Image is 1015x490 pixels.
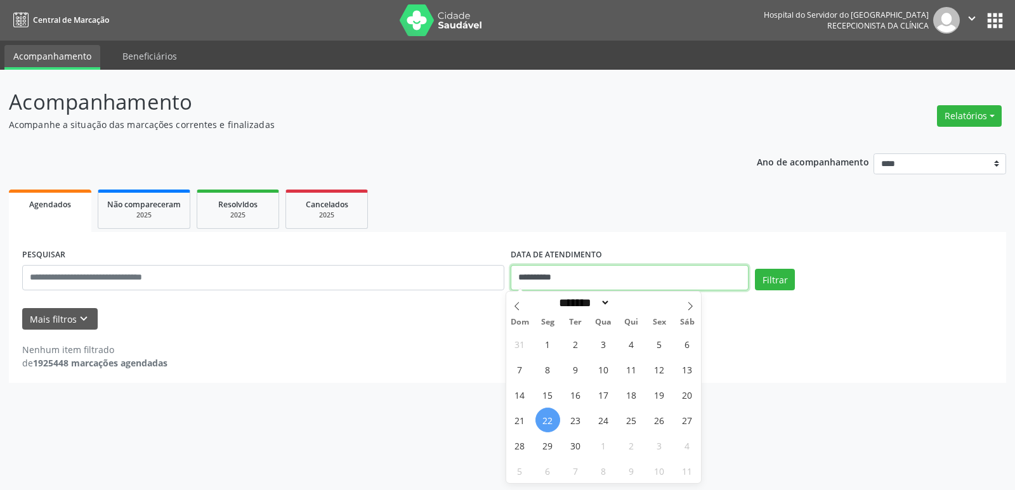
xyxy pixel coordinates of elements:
span: Dom [506,318,534,326]
span: Setembro 26, 2025 [647,408,672,432]
span: Setembro 9, 2025 [563,357,588,382]
span: Ter [561,318,589,326]
span: Setembro 11, 2025 [619,357,644,382]
div: Nenhum item filtrado [22,343,167,356]
p: Ano de acompanhamento [757,153,869,169]
span: Outubro 1, 2025 [591,433,616,458]
span: Setembro 24, 2025 [591,408,616,432]
span: Setembro 25, 2025 [619,408,644,432]
span: Outubro 4, 2025 [675,433,700,458]
span: Agendados [29,199,71,210]
span: Setembro 21, 2025 [507,408,532,432]
span: Setembro 13, 2025 [675,357,700,382]
a: Central de Marcação [9,10,109,30]
button: Mais filtroskeyboard_arrow_down [22,308,98,330]
span: Outubro 7, 2025 [563,458,588,483]
span: Setembro 5, 2025 [647,332,672,356]
button: Filtrar [755,269,795,290]
span: Cancelados [306,199,348,210]
div: 2025 [295,210,358,220]
span: Setembro 19, 2025 [647,382,672,407]
div: de [22,356,167,370]
span: Setembro 10, 2025 [591,357,616,382]
span: Sáb [673,318,701,326]
button:  [960,7,984,34]
span: Não compareceram [107,199,181,210]
span: Setembro 7, 2025 [507,357,532,382]
a: Beneficiários [114,45,186,67]
span: Setembro 20, 2025 [675,382,700,407]
span: Recepcionista da clínica [827,20,929,31]
span: Setembro 6, 2025 [675,332,700,356]
span: Setembro 1, 2025 [535,332,560,356]
select: Month [555,296,611,309]
span: Outubro 9, 2025 [619,458,644,483]
p: Acompanhamento [9,86,707,118]
img: img [933,7,960,34]
span: Qua [589,318,617,326]
label: DATA DE ATENDIMENTO [511,245,602,265]
span: Agosto 31, 2025 [507,332,532,356]
span: Outubro 11, 2025 [675,458,700,483]
span: Central de Marcação [33,15,109,25]
span: Setembro 12, 2025 [647,357,672,382]
div: 2025 [107,210,181,220]
span: Setembro 30, 2025 [563,433,588,458]
div: 2025 [206,210,270,220]
span: Setembro 18, 2025 [619,382,644,407]
span: Qui [617,318,645,326]
span: Setembro 28, 2025 [507,433,532,458]
span: Setembro 22, 2025 [535,408,560,432]
span: Setembro 17, 2025 [591,382,616,407]
a: Acompanhamento [4,45,100,70]
span: Seg [534,318,561,326]
span: Setembro 8, 2025 [535,357,560,382]
span: Setembro 2, 2025 [563,332,588,356]
span: Setembro 15, 2025 [535,382,560,407]
p: Acompanhe a situação das marcações correntes e finalizadas [9,118,707,131]
span: Resolvidos [218,199,258,210]
span: Setembro 16, 2025 [563,382,588,407]
span: Outubro 6, 2025 [535,458,560,483]
span: Setembro 27, 2025 [675,408,700,432]
span: Outubro 10, 2025 [647,458,672,483]
span: Outubro 3, 2025 [647,433,672,458]
span: Setembro 4, 2025 [619,332,644,356]
span: Outubro 2, 2025 [619,433,644,458]
span: Setembro 29, 2025 [535,433,560,458]
div: Hospital do Servidor do [GEOGRAPHIC_DATA] [764,10,929,20]
span: Setembro 23, 2025 [563,408,588,432]
button: Relatórios [937,105,1002,127]
i:  [965,11,979,25]
span: Setembro 14, 2025 [507,382,532,407]
label: PESQUISAR [22,245,65,265]
span: Sex [645,318,673,326]
strong: 1925448 marcações agendadas [33,357,167,369]
input: Year [610,296,652,309]
span: Setembro 3, 2025 [591,332,616,356]
i: keyboard_arrow_down [77,312,91,326]
button: apps [984,10,1006,32]
span: Outubro 5, 2025 [507,458,532,483]
span: Outubro 8, 2025 [591,458,616,483]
